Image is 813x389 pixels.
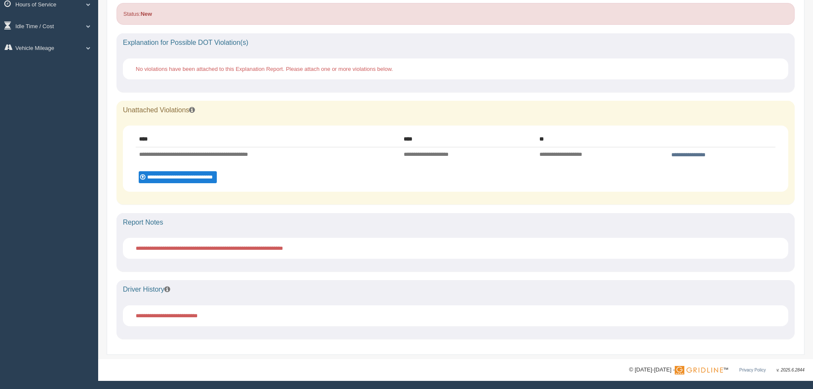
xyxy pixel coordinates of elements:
[117,33,795,52] div: Explanation for Possible DOT Violation(s)
[675,366,723,374] img: Gridline
[117,213,795,232] div: Report Notes
[117,101,795,120] div: Unattached Violations
[629,366,804,374] div: © [DATE]-[DATE] - ™
[739,368,766,372] a: Privacy Policy
[117,280,795,299] div: Driver History
[777,368,804,372] span: v. 2025.6.2844
[117,3,795,25] div: Status:
[136,66,393,72] span: No violations have been attached to this Explanation Report. Please attach one or more violations...
[140,11,152,17] strong: New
